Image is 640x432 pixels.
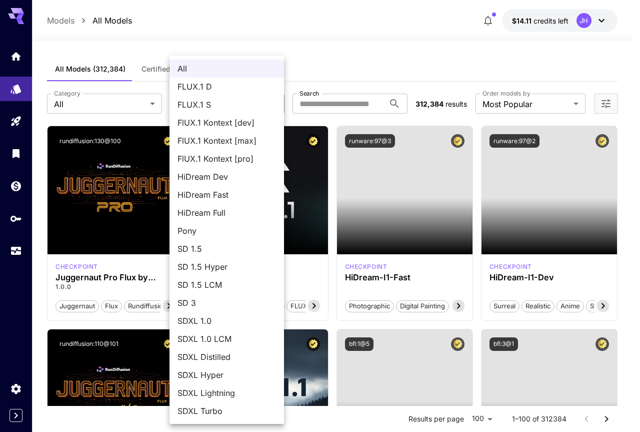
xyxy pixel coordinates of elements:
[177,171,276,183] span: HiDream Dev
[177,279,276,291] span: SD 1.5 LCM
[177,81,276,93] span: FLUX.1 D
[177,405,276,417] span: SDXL Turbo
[177,117,276,129] span: FlUX.1 Kontext [dev]
[177,333,276,345] span: SDXL 1.0 LCM
[177,315,276,327] span: SDXL 1.0
[177,189,276,201] span: HiDream Fast
[177,387,276,399] span: SDXL Lightning
[177,369,276,381] span: SDXL Hyper
[177,225,276,237] span: Pony
[177,261,276,273] span: SD 1.5 Hyper
[177,135,276,147] span: FlUX.1 Kontext [max]
[177,207,276,219] span: HiDream Full
[177,63,276,75] span: All
[177,99,276,111] span: FLUX.1 S
[177,243,276,255] span: SD 1.5
[177,297,276,309] span: SD 3
[177,153,276,165] span: FlUX.1 Kontext [pro]
[177,351,276,363] span: SDXL Distilled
